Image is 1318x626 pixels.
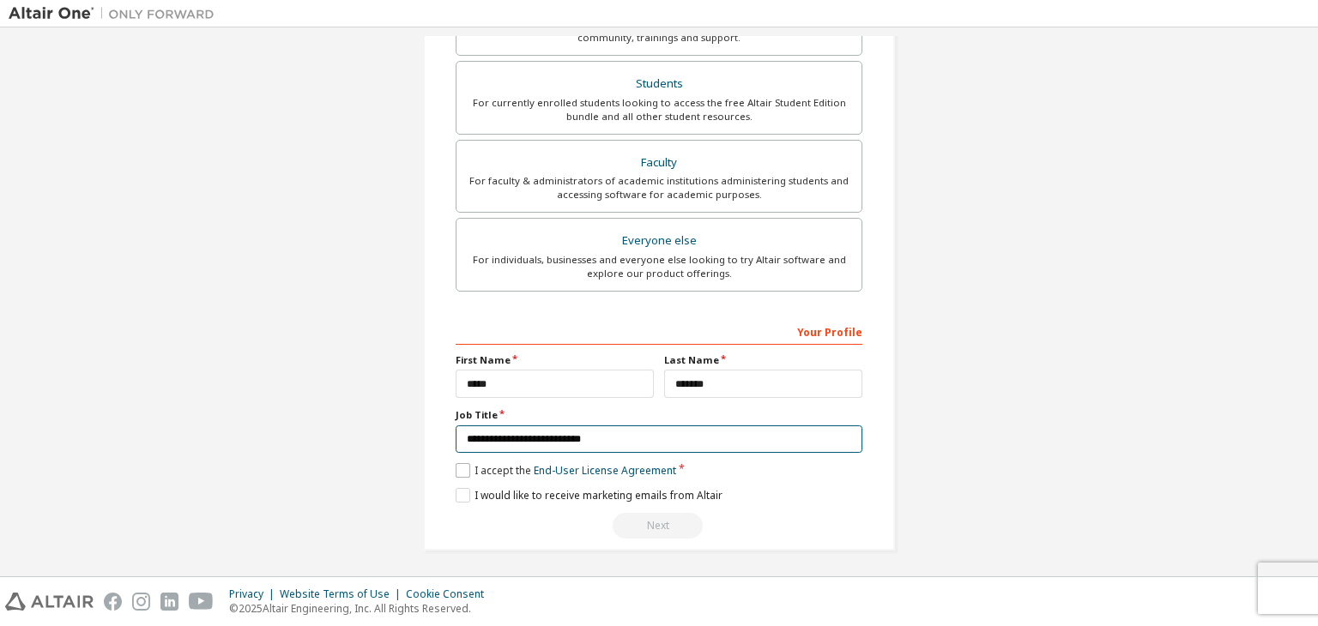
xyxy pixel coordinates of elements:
img: youtube.svg [189,593,214,611]
div: Website Terms of Use [280,587,406,601]
div: Students [467,72,851,96]
label: Job Title [456,408,862,422]
label: Last Name [664,353,862,367]
img: linkedin.svg [160,593,178,611]
img: Altair One [9,5,223,22]
div: Everyone else [467,229,851,253]
div: For individuals, businesses and everyone else looking to try Altair software and explore our prod... [467,253,851,280]
label: I accept the [456,463,676,478]
img: facebook.svg [104,593,122,611]
p: © 2025 Altair Engineering, Inc. All Rights Reserved. [229,601,494,616]
div: For faculty & administrators of academic institutions administering students and accessing softwa... [467,174,851,202]
div: Read and acccept EULA to continue [456,513,862,539]
div: Privacy [229,587,280,601]
div: Cookie Consent [406,587,494,601]
label: I would like to receive marketing emails from Altair [456,488,722,503]
div: Faculty [467,151,851,175]
img: instagram.svg [132,593,150,611]
a: End-User License Agreement [534,463,676,478]
label: First Name [456,353,654,367]
div: Your Profile [456,317,862,345]
div: For currently enrolled students looking to access the free Altair Student Edition bundle and all ... [467,96,851,123]
img: altair_logo.svg [5,593,94,611]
